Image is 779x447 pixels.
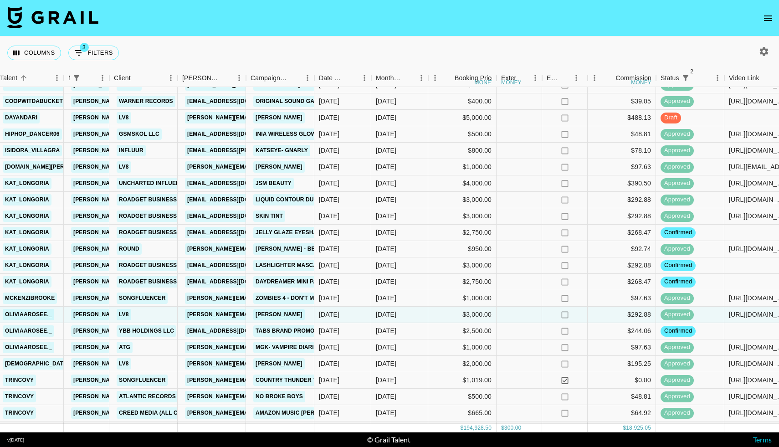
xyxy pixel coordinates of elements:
[185,325,287,337] a: [EMAIL_ADDRESS][DOMAIN_NAME]
[68,46,119,60] button: Show filters
[83,72,96,84] button: Sort
[3,260,51,271] a: kat_longoria
[501,424,504,432] div: $
[588,192,656,208] div: $292.88
[117,293,168,304] a: Songfluencer
[692,72,705,84] button: Sort
[71,112,220,123] a: [PERSON_NAME][EMAIL_ADDRESS][DOMAIN_NAME]
[185,243,333,255] a: [PERSON_NAME][EMAIL_ADDRESS][DOMAIN_NAME]
[319,162,339,171] div: 7/22/2025
[185,260,287,271] a: [EMAIL_ADDRESS][DOMAIN_NAME]
[64,69,109,87] div: Manager
[603,72,615,84] button: Sort
[96,71,109,85] button: Menu
[3,342,54,353] a: oliviaarosee._
[7,437,24,443] div: v [DATE]
[588,143,656,159] div: $78.10
[376,375,396,385] div: Jul '25
[631,80,651,85] div: money
[3,178,51,189] a: kat_longoria
[753,435,772,444] a: Terms
[288,72,301,84] button: Sort
[588,405,656,421] div: $64.92
[376,244,396,253] div: Jul '25
[71,178,220,189] a: [PERSON_NAME][EMAIL_ADDRESS][DOMAIN_NAME]
[319,359,339,368] div: 7/22/2025
[185,358,333,370] a: [PERSON_NAME][EMAIL_ADDRESS][DOMAIN_NAME]
[319,277,339,286] div: 7/11/2025
[185,227,287,238] a: [EMAIL_ADDRESS][DOMAIN_NAME]
[253,161,305,173] a: [PERSON_NAME]
[319,310,339,319] div: 7/22/2025
[428,225,497,241] div: $2,750.00
[117,128,162,140] a: GSMSKOL LLC
[367,435,410,444] div: © Grail Talent
[588,421,656,438] div: $48.81
[376,310,396,319] div: Jul '25
[71,260,220,271] a: [PERSON_NAME][EMAIL_ADDRESS][DOMAIN_NAME]
[501,80,522,85] div: money
[70,72,83,84] button: Show filters
[528,71,542,85] button: Menu
[661,294,694,303] span: approved
[71,161,220,173] a: [PERSON_NAME][EMAIL_ADDRESS][DOMAIN_NAME]
[661,245,694,253] span: approved
[117,260,228,271] a: Roadget Business [DOMAIN_NAME].
[463,424,492,432] div: 194,928.50
[3,375,36,386] a: trincovy
[185,96,287,107] a: [EMAIL_ADDRESS][DOMAIN_NAME]
[253,342,323,353] a: MGK- Vampire Diaries
[376,228,396,237] div: Jul '25
[117,194,228,206] a: Roadget Business [DOMAIN_NAME].
[70,72,83,84] div: 1 active filter
[516,72,528,84] button: Sort
[559,72,572,84] button: Sort
[253,227,351,238] a: Jelly Glaze eyeshadow stick
[376,261,396,270] div: Jul '25
[661,310,694,319] span: approved
[253,391,305,402] a: No Broke Boys
[415,71,428,85] button: Menu
[253,260,328,271] a: Lashlighter mascara
[164,71,178,85] button: Menu
[117,96,175,107] a: Warner Records
[185,194,287,206] a: [EMAIL_ADDRESS][DOMAIN_NAME]
[679,72,692,84] button: Show filters
[319,97,339,106] div: 7/14/2025
[428,323,497,339] div: $2,500.00
[253,112,305,123] a: [PERSON_NAME]
[232,71,246,85] button: Menu
[3,293,57,304] a: mckenzibrooke
[661,409,694,417] span: approved
[376,113,396,122] div: Jul '25
[117,407,211,419] a: Creed Media (All Campaigns)
[182,69,220,87] div: [PERSON_NAME]
[3,145,62,156] a: isidora_villagra
[246,69,314,87] div: Campaign (Type)
[319,293,339,303] div: 7/14/2025
[319,146,339,155] div: 7/2/2025
[661,343,694,352] span: approved
[117,112,131,123] a: LV8
[71,128,220,140] a: [PERSON_NAME][EMAIL_ADDRESS][DOMAIN_NAME]
[71,358,220,370] a: [PERSON_NAME][EMAIL_ADDRESS][DOMAIN_NAME]
[626,424,651,432] div: 18,925.05
[428,421,497,438] div: $500.00
[251,69,288,87] div: Campaign (Type)
[117,161,131,173] a: LV8
[428,257,497,274] div: $3,000.00
[117,325,176,337] a: YBB Holdings LLC
[117,342,133,353] a: ATG
[428,143,497,159] div: $800.00
[253,276,333,288] a: Daydreamer mini palett
[68,69,70,87] div: Manager
[114,69,131,87] div: Client
[3,227,51,238] a: kat_longoria
[117,178,194,189] a: Uncharted Influencer
[3,391,36,402] a: trincovy
[588,307,656,323] div: $292.88
[711,71,724,85] button: Menu
[661,261,696,270] span: confirmed
[71,276,220,288] a: [PERSON_NAME][EMAIL_ADDRESS][DOMAIN_NAME]
[7,6,98,28] img: Grail Talent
